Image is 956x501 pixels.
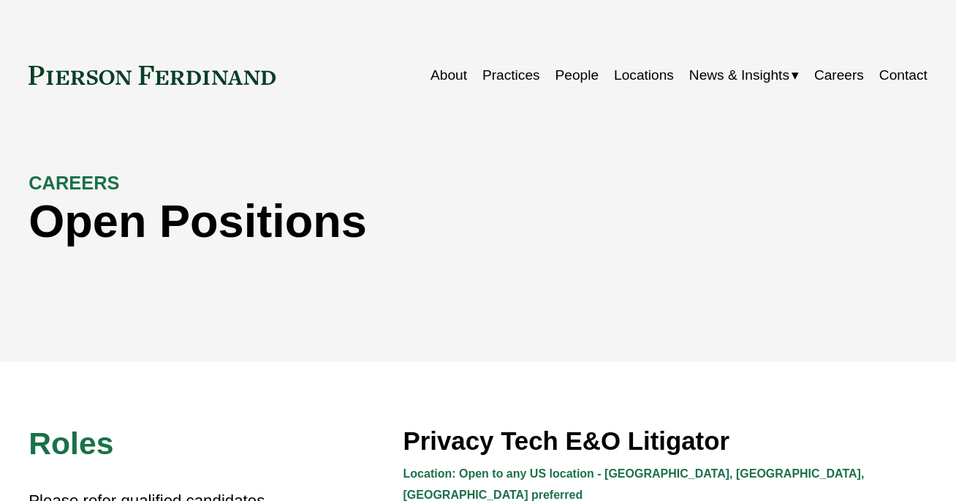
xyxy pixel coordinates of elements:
[403,425,927,456] h3: Privacy Tech E&O Litigator
[482,61,540,89] a: Practices
[29,195,702,247] h1: Open Positions
[689,61,799,89] a: folder dropdown
[403,467,868,501] strong: Location: Open to any US location - [GEOGRAPHIC_DATA], [GEOGRAPHIC_DATA], [GEOGRAPHIC_DATA] prefe...
[29,426,113,461] span: Roles
[689,63,789,88] span: News & Insights
[879,61,927,89] a: Contact
[614,61,674,89] a: Locations
[814,61,864,89] a: Careers
[555,61,599,89] a: People
[430,61,467,89] a: About
[29,173,119,193] strong: CAREERS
